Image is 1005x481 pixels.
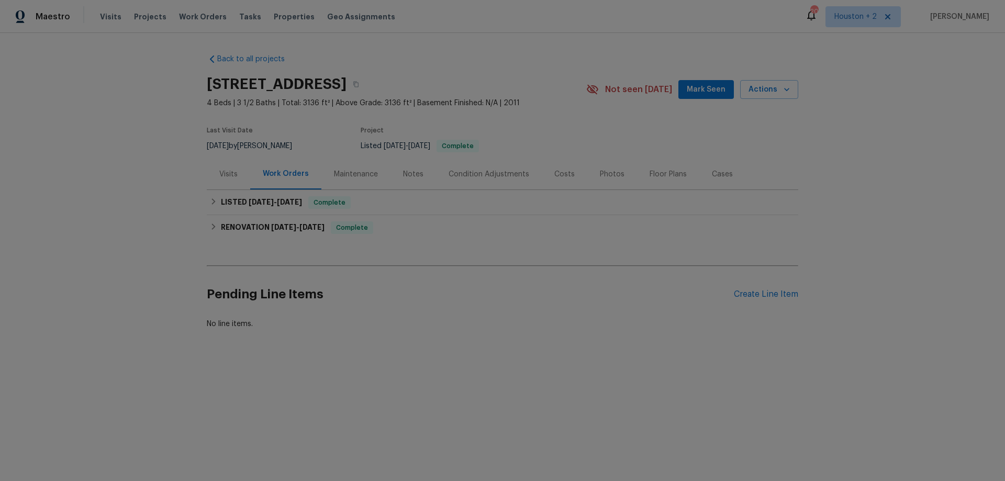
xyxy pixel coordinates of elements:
div: Maintenance [334,169,378,180]
span: Complete [438,143,478,149]
div: Work Orders [263,169,309,179]
div: Condition Adjustments [449,169,529,180]
span: Geo Assignments [327,12,395,22]
span: Listed [361,142,479,150]
button: Mark Seen [678,80,734,99]
div: Cases [712,169,733,180]
div: RENOVATION [DATE]-[DATE]Complete [207,215,798,240]
span: [DATE] [249,198,274,206]
span: Mark Seen [687,83,725,96]
div: by [PERSON_NAME] [207,140,305,152]
span: [DATE] [277,198,302,206]
span: 4 Beds | 3 1/2 Baths | Total: 3136 ft² | Above Grade: 3136 ft² | Basement Finished: N/A | 2011 [207,98,586,108]
span: [PERSON_NAME] [926,12,989,22]
div: Create Line Item [734,289,798,299]
span: [DATE] [384,142,406,150]
span: [DATE] [299,223,325,231]
a: Back to all projects [207,54,307,64]
h2: [STREET_ADDRESS] [207,79,347,90]
h2: Pending Line Items [207,270,734,319]
span: [DATE] [408,142,430,150]
span: - [249,198,302,206]
button: Actions [740,80,798,99]
span: Complete [332,222,372,233]
span: [DATE] [207,142,229,150]
span: Visits [100,12,121,22]
span: Work Orders [179,12,227,22]
button: Copy Address [347,75,365,94]
div: Costs [554,169,575,180]
span: Not seen [DATE] [605,84,672,95]
div: Photos [600,169,624,180]
div: Floor Plans [650,169,687,180]
span: Complete [309,197,350,208]
span: Tasks [239,13,261,20]
span: Houston + 2 [834,12,877,22]
span: Properties [274,12,315,22]
div: LISTED [DATE]-[DATE]Complete [207,190,798,215]
span: - [271,223,325,231]
span: Last Visit Date [207,127,253,133]
div: Visits [219,169,238,180]
span: - [384,142,430,150]
h6: LISTED [221,196,302,209]
div: No line items. [207,319,798,329]
div: 20 [810,6,818,17]
span: Maestro [36,12,70,22]
div: Notes [403,169,423,180]
h6: RENOVATION [221,221,325,234]
span: [DATE] [271,223,296,231]
span: Projects [134,12,166,22]
span: Project [361,127,384,133]
span: Actions [749,83,790,96]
